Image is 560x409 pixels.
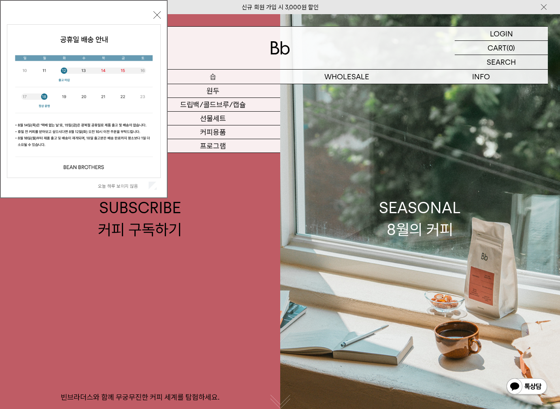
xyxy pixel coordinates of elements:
p: LOGIN [490,27,513,40]
a: 커피용품 [146,125,280,139]
p: (0) [507,41,515,55]
p: SEARCH [487,55,516,69]
img: cb63d4bbb2e6550c365f227fdc69b27f_113810.jpg [7,25,160,178]
a: 원두 [146,84,280,98]
p: WHOLESALE [280,70,414,84]
p: CART [488,41,507,55]
button: 닫기 [153,11,161,19]
a: LOGIN [455,27,548,41]
a: 선물세트 [146,112,280,125]
div: SEASONAL 8월의 커피 [379,197,461,240]
a: 드립백/콜드브루/캡슐 [146,98,280,112]
p: INFO [414,70,548,84]
div: SUBSCRIBE 커피 구독하기 [98,197,182,240]
img: 로고 [270,41,290,55]
a: 신규 회원 가입 시 3,000원 할인 [242,4,319,11]
a: CART (0) [455,41,548,55]
a: 숍 [146,70,280,84]
label: 오늘 하루 보이지 않음 [98,183,147,189]
img: 카카오톡 채널 1:1 채팅 버튼 [506,377,548,397]
a: 프로그램 [146,139,280,153]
